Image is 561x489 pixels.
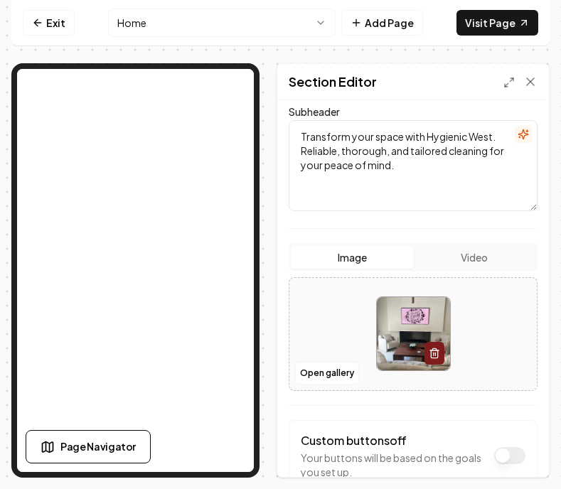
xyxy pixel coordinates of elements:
button: Image [292,246,413,269]
span: Page Navigator [60,439,136,454]
button: Page Navigator [26,430,151,463]
label: Subheader [289,105,340,118]
a: Exit [23,10,75,36]
p: Your buttons will be based on the goals you set up. [301,451,487,479]
button: Add Page [341,10,423,36]
button: Open gallery [295,362,359,385]
img: image [377,297,450,370]
label: Custom buttons off [301,433,407,448]
a: Visit Page [456,10,538,36]
h2: Section Editor [289,72,377,92]
button: Video [413,246,535,269]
